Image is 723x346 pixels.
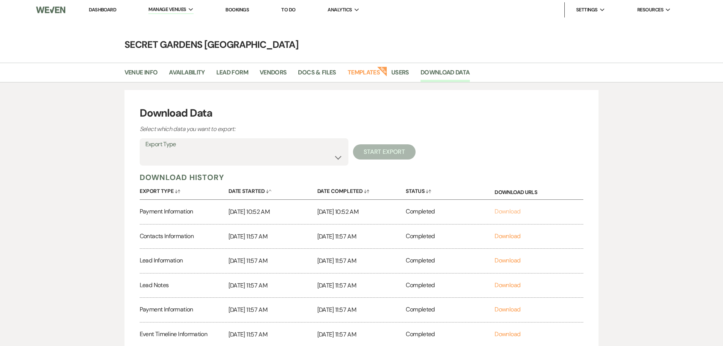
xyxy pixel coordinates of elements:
[228,256,317,266] p: [DATE] 11:57 AM
[228,281,317,291] p: [DATE] 11:57 AM
[495,330,520,338] a: Download
[353,144,416,160] button: Start Export
[88,38,635,51] h4: Secret Gardens [GEOGRAPHIC_DATA]
[260,68,287,82] a: Vendors
[225,6,249,13] a: Bookings
[89,6,116,13] a: Dashboard
[216,68,248,82] a: Lead Form
[406,273,495,298] div: Completed
[140,249,228,273] div: Lead Information
[637,6,663,14] span: Resources
[140,200,228,224] div: Payment Information
[421,68,470,82] a: Download Data
[495,281,520,289] a: Download
[406,298,495,322] div: Completed
[406,182,495,197] button: Status
[348,68,380,82] a: Templates
[317,256,406,266] p: [DATE] 11:57 AM
[406,249,495,273] div: Completed
[377,66,387,76] strong: New
[145,139,343,150] label: Export Type
[228,207,317,217] p: [DATE] 10:52 AM
[140,273,228,298] div: Lead Notes
[298,68,336,82] a: Docs & Files
[148,6,186,13] span: Manage Venues
[317,232,406,242] p: [DATE] 11:57 AM
[328,6,352,14] span: Analytics
[228,182,317,197] button: Date Started
[576,6,598,14] span: Settings
[281,6,295,13] a: To Do
[495,232,520,240] a: Download
[317,207,406,217] p: [DATE] 10:52 AM
[406,200,495,224] div: Completed
[140,298,228,322] div: Payment Information
[140,124,405,134] p: Select which data you want to export:
[317,281,406,291] p: [DATE] 11:57 AM
[140,182,228,197] button: Export Type
[317,305,406,315] p: [DATE] 11:57 AM
[124,68,158,82] a: Venue Info
[495,256,520,264] a: Download
[406,224,495,249] div: Completed
[140,105,584,121] h3: Download Data
[36,2,65,18] img: Weven Logo
[317,330,406,340] p: [DATE] 11:57 AM
[495,305,520,313] a: Download
[495,182,583,199] div: Download URLs
[228,232,317,242] p: [DATE] 11:57 AM
[495,207,520,215] a: Download
[169,68,205,82] a: Availability
[228,330,317,340] p: [DATE] 11:57 AM
[140,224,228,249] div: Contacts Information
[317,182,406,197] button: Date Completed
[140,172,584,182] h5: Download History
[391,68,409,82] a: Users
[228,305,317,315] p: [DATE] 11:57 AM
